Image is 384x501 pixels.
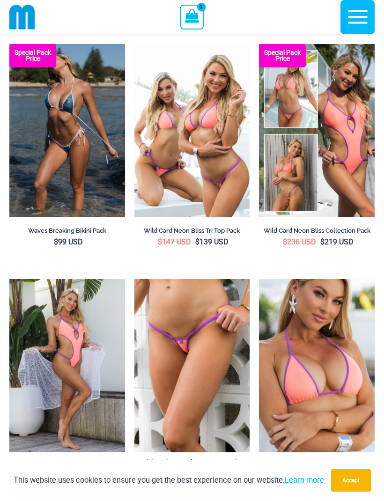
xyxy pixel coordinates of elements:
[134,458,250,474] h2: Wild Card Neon Bliss 457 Micro Bikini Bottom
[285,476,324,485] a: Learn more
[14,474,324,486] p: This website uses cookies to ensure you get the best experience on our website.
[259,50,306,62] b: Special Pack Price
[195,237,199,246] span: $
[9,44,125,217] img: Waves Breaking Ocean 312 Top 456 Bottom 08
[331,469,371,492] button: Accept
[54,237,83,246] bdi: 99 USD
[9,227,125,238] a: Waves Breaking Bikini Pack
[9,4,35,30] img: cropped mm emblem
[283,237,316,246] bdi: 236 USD
[134,227,250,238] a: Wild Card Neon Bliss Tri Top Pack
[320,237,354,246] bdi: 219 USD
[180,5,204,29] a: View Shopping Cart, empty
[9,44,125,217] a: Waves Breaking Ocean 312 Top 456 Bottom 08 Waves Breaking Ocean 312 Top 456 Bottom 04Waves Breaki...
[259,227,375,238] a: Wild Card Neon Bliss Collection Pack
[259,44,375,217] img: Collection Pack (7)
[259,44,375,217] a: Collection Pack (7) Collection Pack B (1)Collection Pack B (1)
[134,227,250,235] h2: Wild Card Neon Bliss Tri Top Pack
[9,227,125,235] h2: Waves Breaking Bikini Pack
[158,237,162,246] span: $
[134,458,250,478] a: Wild Card Neon Bliss 457 Micro Bikini Bottom
[134,279,250,452] a: Wild Card Neon Bliss 312 Top 457 Micro 04Wild Card Neon Bliss 312 Top 457 Micro 05Wild Card Neon ...
[259,279,375,452] a: Wild Card Neon Bliss 312 Top 03Wild Card Neon Bliss 312 Top 457 Micro 02Wild Card Neon Bliss 312 ...
[9,279,125,452] img: Wild Card Neon Bliss 312 Top 01
[259,279,375,452] img: Wild Card Neon Bliss 312 Top 03
[134,44,250,217] img: Wild Card Neon Bliss Tri Top Pack
[9,279,125,452] a: Wild Card Neon Bliss 312 Top 01Wild Card Neon Bliss 819 One Piece St Martin 5996 Sarong 04Wild Ca...
[134,44,250,217] a: Wild Card Neon Bliss Tri Top PackWild Card Neon Bliss Tri Top Pack BWild Card Neon Bliss Tri Top ...
[158,237,191,246] bdi: 147 USD
[320,237,325,246] span: $
[54,237,58,246] span: $
[134,279,250,452] img: Wild Card Neon Bliss 312 Top 457 Micro 04
[283,237,287,246] span: $
[9,50,56,62] b: Special Pack Price
[195,237,229,246] bdi: 139 USD
[259,227,375,235] h2: Wild Card Neon Bliss Collection Pack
